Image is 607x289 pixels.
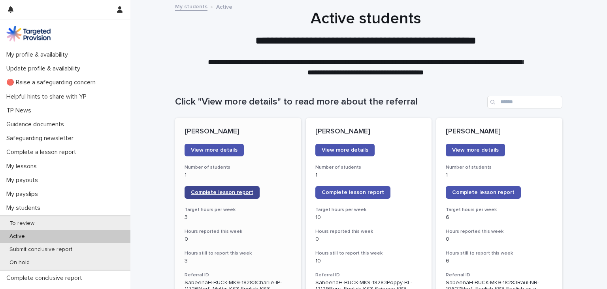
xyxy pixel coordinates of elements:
[3,79,102,86] p: 🔴 Raise a safeguarding concern
[6,26,51,42] img: M5nRWzHhSzIhMunXDL62
[452,190,515,195] span: Complete lesson report
[315,144,375,156] a: View more details
[3,190,44,198] p: My payslips
[185,127,292,136] p: [PERSON_NAME]
[3,148,83,156] p: Complete a lesson report
[175,96,484,108] h1: Click "View more details" to read more about the referral
[452,147,499,153] span: View more details
[315,258,422,264] p: 10
[3,135,80,142] p: Safeguarding newsletter
[3,163,43,170] p: My lessons
[446,272,553,278] h3: Referral ID
[446,186,521,199] a: Complete lesson report
[3,233,31,240] p: Active
[446,214,553,221] p: 6
[315,207,422,213] h3: Target hours per week
[185,272,292,278] h3: Referral ID
[315,236,422,243] p: 0
[315,214,422,221] p: 10
[185,214,292,221] p: 3
[185,250,292,257] h3: Hours still to report this week
[446,144,505,156] a: View more details
[3,107,38,114] p: TP News
[3,204,47,212] p: My students
[175,2,207,11] a: My students
[487,96,562,108] input: Search
[446,228,553,235] h3: Hours reported this week
[322,147,368,153] span: View more details
[185,172,292,179] p: 1
[185,207,292,213] h3: Target hours per week
[322,190,384,195] span: Complete lesson report
[446,127,553,136] p: [PERSON_NAME]
[315,250,422,257] h3: Hours still to report this week
[185,144,244,156] a: View more details
[185,164,292,171] h3: Number of students
[185,258,292,264] p: 3
[3,51,74,59] p: My profile & availability
[191,190,253,195] span: Complete lesson report
[446,250,553,257] h3: Hours still to report this week
[315,272,422,278] h3: Referral ID
[446,258,553,264] p: 6
[315,186,390,199] a: Complete lesson report
[3,246,79,253] p: Submit conclusive report
[3,121,70,128] p: Guidance documents
[185,186,260,199] a: Complete lesson report
[446,172,553,179] p: 1
[185,228,292,235] h3: Hours reported this week
[446,236,553,243] p: 0
[3,65,87,72] p: Update profile & availability
[446,207,553,213] h3: Target hours per week
[3,93,93,101] p: Helpful hints to share with YP
[3,220,41,227] p: To review
[191,147,238,153] span: View more details
[3,259,36,266] p: On hold
[172,9,559,28] h1: Active students
[3,274,89,282] p: Complete conclusive report
[315,127,422,136] p: [PERSON_NAME]
[3,177,44,184] p: My payouts
[315,172,422,179] p: 1
[315,228,422,235] h3: Hours reported this week
[315,164,422,171] h3: Number of students
[185,236,292,243] p: 0
[216,2,232,11] p: Active
[446,164,553,171] h3: Number of students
